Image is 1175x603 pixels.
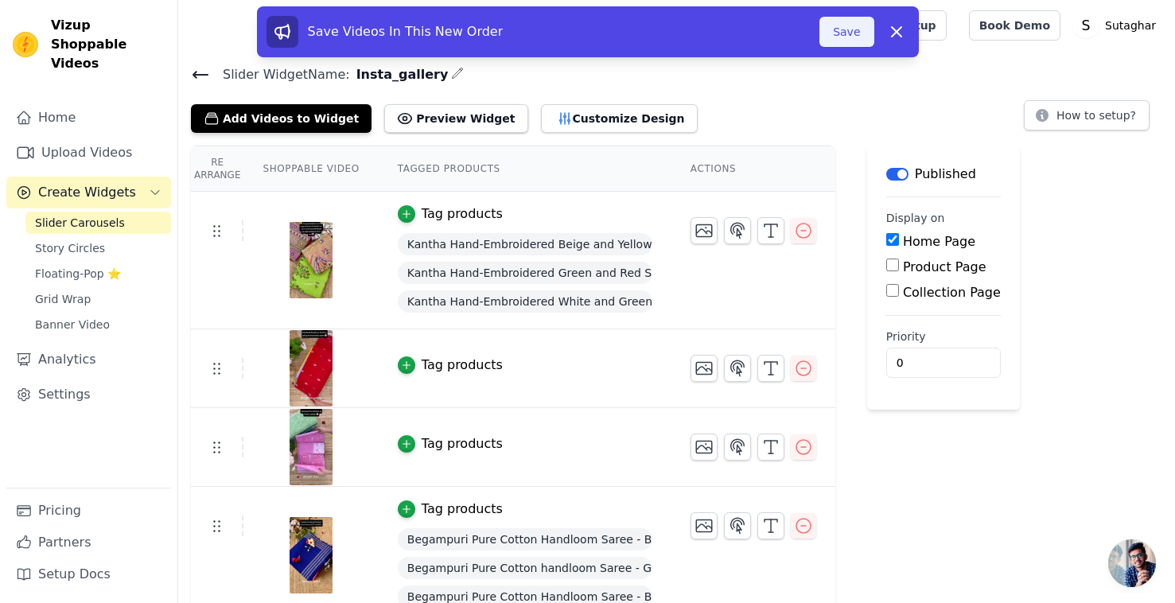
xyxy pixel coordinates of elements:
button: Change Thumbnail [691,217,718,244]
a: How to setup? [1024,111,1150,126]
button: Create Widgets [6,177,171,208]
button: Customize Design [541,104,698,133]
a: Pricing [6,495,171,527]
a: Story Circles [25,237,171,259]
a: Analytics [6,344,171,375]
a: Home [6,102,171,134]
img: reel-preview-bbcanx-aq.myshopify.com-3693247853767532235_73643022349.jpeg [289,330,333,407]
span: Begampuri Pure Cotton handloom Saree - Green [398,557,652,579]
button: Tag products [398,204,503,224]
button: Tag products [398,356,503,375]
button: Save [819,17,873,47]
img: reel-preview-bbcanx-aq.myshopify.com-3680142777217946767_73643022349.jpeg [289,409,333,485]
span: Save Videos In This New Order [308,24,504,39]
span: Floating-Pop ⭐ [35,266,121,282]
button: Tag products [398,434,503,453]
span: Kantha Hand-Embroidered White and Green Saree [398,290,652,313]
th: Tagged Products [379,146,671,192]
a: Slider Carousels [25,212,171,234]
a: Floating-Pop ⭐ [25,263,171,285]
span: Insta_gallery [350,65,449,84]
span: Create Widgets [38,183,136,202]
span: Grid Wrap [35,291,91,307]
div: Edit Name [451,64,464,85]
th: Re Arrange [191,146,243,192]
button: Preview Widget [384,104,527,133]
button: Tag products [398,500,503,519]
label: Priority [886,329,1001,344]
button: Add Videos to Widget [191,104,372,133]
th: Shoppable Video [243,146,378,192]
a: Banner Video [25,313,171,336]
span: Kantha Hand-Embroidered Beige and Yellow Saree [398,233,652,255]
span: Slider Widget Name: [210,65,350,84]
span: Slider Carousels [35,215,125,231]
a: Grid Wrap [25,288,171,310]
button: How to setup? [1024,100,1150,130]
span: Kantha Hand-Embroidered Green and Red Saree [398,262,652,284]
a: Setup Docs [6,558,171,590]
div: Tag products [422,500,503,519]
div: Tag products [422,204,503,224]
p: Published [915,165,976,184]
img: reel-preview-bbcanx-aq.myshopify.com-3705574089145240705_73643022349.jpeg [289,222,333,298]
div: Tag products [422,356,503,375]
a: Partners [6,527,171,558]
label: Collection Page [903,285,1001,300]
div: Tag products [422,434,503,453]
label: Home Page [903,234,975,249]
th: Actions [671,146,835,192]
a: Settings [6,379,171,410]
a: Open chat [1108,539,1156,587]
legend: Display on [886,210,945,226]
button: Change Thumbnail [691,355,718,382]
span: Story Circles [35,240,105,256]
span: Banner Video [35,317,110,333]
span: Begampuri Pure Cotton Handloom Saree - Black [398,528,652,550]
label: Product Page [903,259,986,274]
img: reel-preview-bbcanx-aq.myshopify.com-3655379926720864015_73643022349.jpeg [289,517,333,593]
button: Change Thumbnail [691,512,718,539]
button: Change Thumbnail [691,434,718,461]
a: Upload Videos [6,137,171,169]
